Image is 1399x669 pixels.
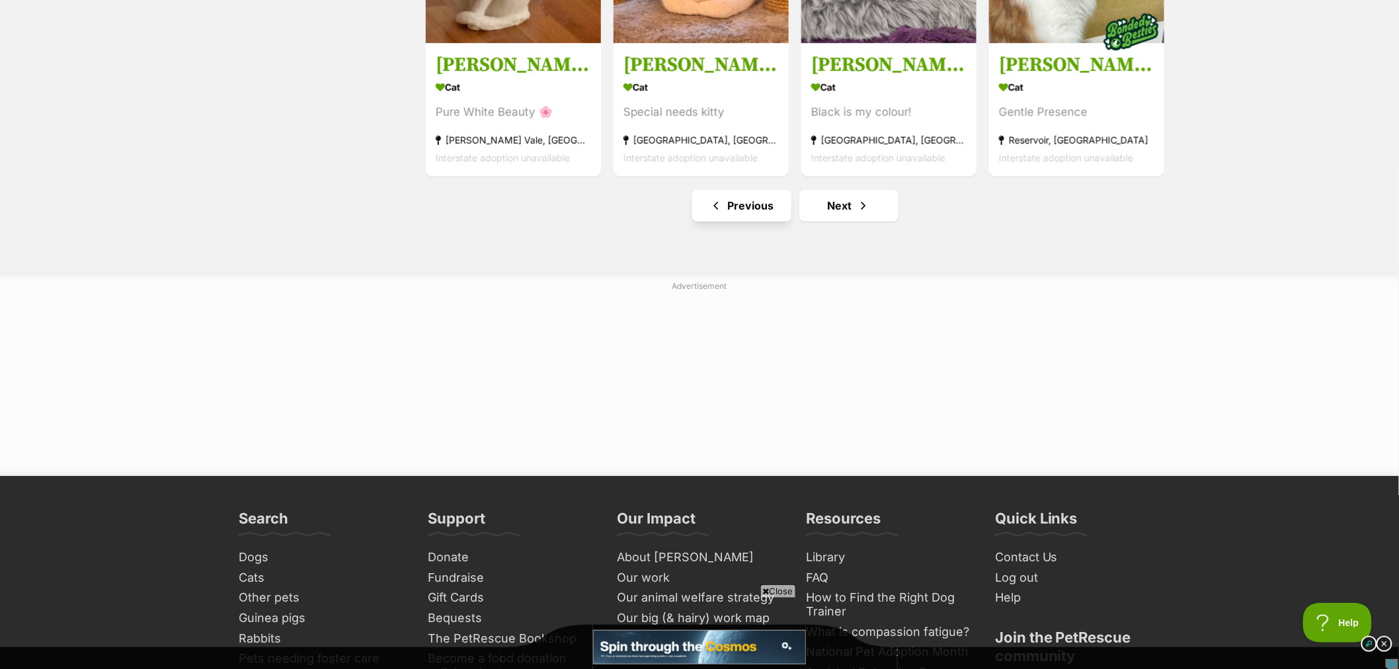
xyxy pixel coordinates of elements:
h3: Resources [806,509,881,535]
div: Cat [623,77,779,97]
span: Interstate adoption unavailable [811,152,945,163]
a: Cats [233,568,409,588]
a: Bequests [422,608,598,629]
a: [PERSON_NAME] 🌸 Cat Pure White Beauty 🌸 [PERSON_NAME] Vale, [GEOGRAPHIC_DATA] Interstate adoption... [426,42,601,177]
div: Special needs kitty [623,103,779,121]
h3: Search [239,509,288,535]
a: Next page [799,190,899,221]
a: Library [801,547,977,568]
a: Log out [990,568,1166,588]
div: [PERSON_NAME] Vale, [GEOGRAPHIC_DATA] [436,131,591,149]
a: Donate [422,547,598,568]
a: Other pets [233,588,409,608]
iframe: Advertisement [459,603,940,662]
div: Cat [811,77,967,97]
iframe: Advertisement [379,297,1020,463]
a: Guinea pigs [233,608,409,629]
a: Fundraise [422,568,598,588]
h3: [PERSON_NAME] 🌸 [436,52,591,77]
a: [PERSON_NAME] Bunjil **2nd Chance Cat Rescue** Cat Black is my colour! [GEOGRAPHIC_DATA], [GEOGRA... [801,42,977,177]
span: Interstate adoption unavailable [623,152,758,163]
img: close_dark.svg [1377,636,1392,652]
a: Dogs [233,547,409,568]
a: Gift Cards [422,588,598,608]
iframe: Help Scout Beacon - Open [1303,603,1373,643]
div: Black is my colour! [811,103,967,121]
h3: Our Impact [617,509,696,535]
h3: [PERSON_NAME] & [PERSON_NAME] [999,52,1154,77]
span: Close [760,584,796,598]
div: Cat [436,77,591,97]
h3: [PERSON_NAME] Bunjil **2nd Chance Cat Rescue** [811,52,967,77]
a: Help [990,588,1166,608]
a: About [PERSON_NAME] [612,547,787,568]
nav: Pagination [424,190,1166,221]
h3: [PERSON_NAME] **2nd Chance Cat Rescue** [623,52,779,77]
span: Interstate adoption unavailable [436,152,570,163]
a: FAQ [801,568,977,588]
a: [PERSON_NAME] & [PERSON_NAME] Cat Gentle Presence Reservoir, [GEOGRAPHIC_DATA] Interstate adoptio... [989,42,1164,177]
a: Our work [612,568,787,588]
div: [GEOGRAPHIC_DATA], [GEOGRAPHIC_DATA] [623,131,779,149]
div: Pure White Beauty 🌸 [436,103,591,121]
h3: Quick Links [995,509,1078,535]
div: Gentle Presence [999,103,1154,121]
a: Contact Us [990,547,1166,568]
a: Previous page [692,190,791,221]
div: Cat [999,77,1154,97]
a: How to Find the Right Dog Trainer [801,588,977,621]
a: Our animal welfare strategy [612,588,787,608]
div: [GEOGRAPHIC_DATA], [GEOGRAPHIC_DATA] [811,131,967,149]
span: Interstate adoption unavailable [999,152,1133,163]
a: [PERSON_NAME] **2nd Chance Cat Rescue** Cat Special needs kitty [GEOGRAPHIC_DATA], [GEOGRAPHIC_DA... [614,42,789,177]
img: info_dark.svg [1361,636,1377,652]
div: Reservoir, [GEOGRAPHIC_DATA] [999,131,1154,149]
h3: Support [428,509,485,535]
